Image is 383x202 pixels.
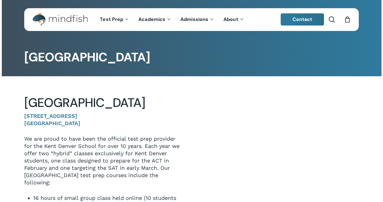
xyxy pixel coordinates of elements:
p: We are proud to have been the official test prep provider for the Kent Denver School for over 10 ... [24,135,182,194]
h2: [GEOGRAPHIC_DATA] [24,95,182,110]
h1: [GEOGRAPHIC_DATA] [24,50,359,65]
strong: [STREET_ADDRESS] [24,113,77,119]
span: Contact [292,16,312,22]
a: Cart [344,16,351,23]
span: Test Prep [100,16,123,22]
span: Admissions [180,16,208,22]
a: Admissions [176,17,219,22]
a: Contact [281,13,324,26]
span: About [223,16,238,22]
span: Academics [138,16,165,22]
a: Test Prep [95,17,134,22]
strong: [GEOGRAPHIC_DATA] [24,120,80,126]
a: Academics [134,17,176,22]
a: About [219,17,249,22]
header: Main Menu [24,8,359,31]
nav: Main Menu [95,8,249,31]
